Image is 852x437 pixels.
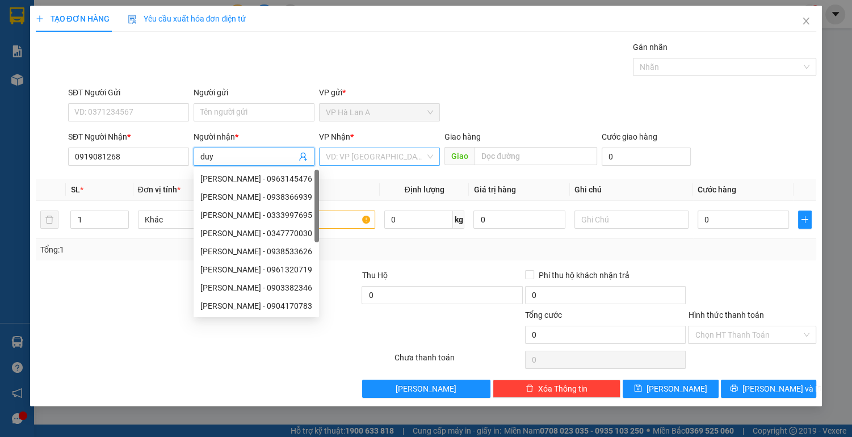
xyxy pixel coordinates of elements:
div: [PERSON_NAME] - 0938533626 [200,245,312,258]
div: Người gửi [194,86,314,99]
button: [PERSON_NAME] [362,380,490,398]
div: SĐT Người Nhận [68,131,189,143]
span: close [801,16,811,26]
label: Hình thức thanh toán [688,310,763,320]
div: VP gửi [319,86,440,99]
button: delete [40,211,58,229]
label: Cước giao hàng [602,132,657,141]
button: printer[PERSON_NAME] và In [721,380,816,398]
div: [PERSON_NAME] - 0904170783 [200,300,312,312]
span: Xóa Thông tin [538,383,587,395]
span: user-add [299,152,308,161]
input: Ghi Chú [574,211,689,229]
div: [PERSON_NAME] - 0963145476 [200,173,312,185]
span: printer [730,384,738,393]
div: [PERSON_NAME] - 0938366939 [200,191,312,203]
input: Dọc đường [475,147,597,165]
div: duyên - 0938533626 [194,242,319,260]
div: Người nhận [194,131,314,143]
div: SĐT Người Gửi [68,86,189,99]
span: Khác [145,211,245,228]
span: Cước hàng [698,185,736,194]
div: Tổng: 1 [40,243,330,256]
button: save[PERSON_NAME] [623,380,718,398]
span: delete [526,384,534,393]
div: duyên - 0904170783 [194,297,319,315]
div: [PERSON_NAME] - 0961320719 [200,263,312,276]
input: 0 [473,211,565,229]
span: Giao hàng [444,132,481,141]
span: SL [70,185,79,194]
span: [PERSON_NAME] [396,383,456,395]
div: [PERSON_NAME] - 0333997695 [200,209,312,221]
th: Ghi chú [570,179,693,201]
span: [PERSON_NAME] và In [742,383,822,395]
div: Chưa thanh toán [393,351,524,371]
span: Đơn vị tính [138,185,181,194]
div: [PERSON_NAME] - 0347770030 [200,227,312,239]
span: [PERSON_NAME] [647,383,707,395]
span: Thu Hộ [362,271,387,280]
img: icon [128,15,137,24]
span: Giao [444,147,475,165]
div: duy - 0963145476 [194,170,319,188]
button: plus [798,211,812,229]
span: Yêu cầu xuất hóa đơn điện tử [128,14,246,23]
div: duyên - 0333997695 [194,206,319,224]
span: TẠO ĐƠN HÀNG [36,14,110,23]
span: kg [453,211,464,229]
span: Giá trị hàng [473,185,515,194]
button: deleteXóa Thông tin [493,380,621,398]
span: VP Hà Lan A [326,104,433,121]
div: [PERSON_NAME] - 0903382346 [200,281,312,294]
span: save [634,384,642,393]
span: Định lượng [405,185,444,194]
label: Gán nhãn [633,43,668,52]
span: plus [36,15,44,23]
span: plus [799,215,811,224]
span: Phí thu hộ khách nhận trả [534,269,634,281]
div: duy - 0903382346 [194,279,319,297]
input: Cước giao hàng [602,148,691,166]
span: VP Nhận [319,132,350,141]
div: duyên - 0938366939 [194,188,319,206]
div: duy anh - 0347770030 [194,224,319,242]
button: Close [790,6,822,37]
div: duy anh - 0961320719 [194,260,319,279]
span: Tổng cước [525,310,562,320]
